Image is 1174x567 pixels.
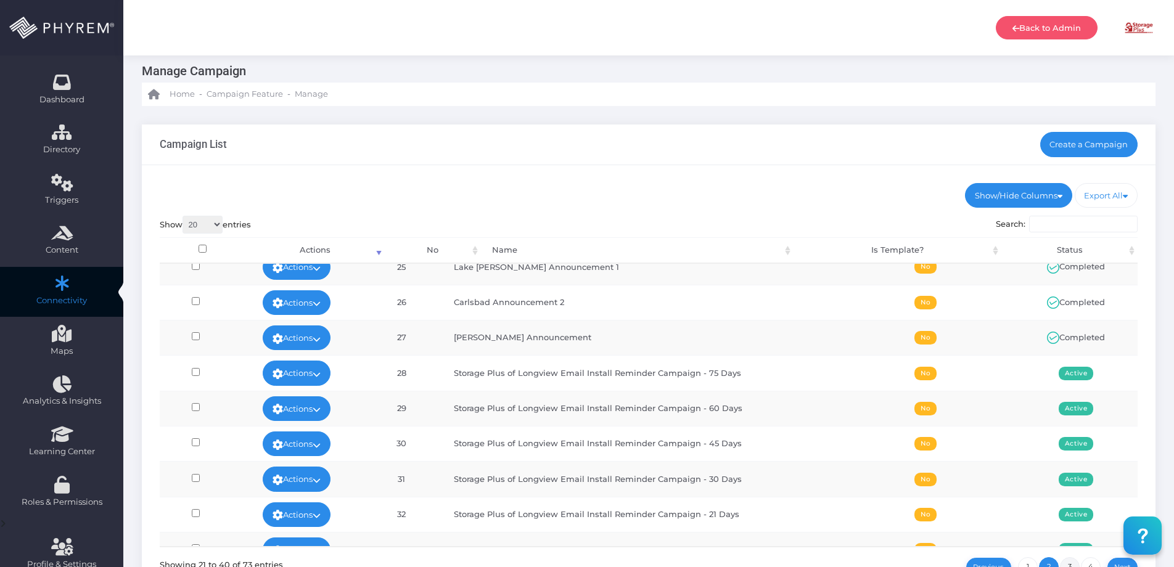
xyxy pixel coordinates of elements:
td: Storage Plus of Longview Email Install Reminder Campaign - 75 Days [443,355,837,390]
a: Actions [263,290,330,315]
td: Storage Plus of Longview Email Install Reminder Campaign - 45 Days [443,426,837,461]
span: Completed [1047,297,1105,307]
td: Storage Plus of Longview Email Install Reminder Campaign - 21 Days [443,497,837,532]
span: Active [1059,543,1094,557]
span: Directory [8,144,115,156]
td: 28 [361,355,443,390]
span: Manage [295,88,328,100]
span: Home [170,88,195,100]
a: Back to Admin [996,16,1098,39]
td: 31 [361,461,443,496]
span: No [914,402,937,415]
td: Storage Plus of Longview Email Install Reminder Campaign - 14 Days [443,532,837,567]
th: Name: activate to sort column ascending [481,237,794,264]
th: Is Template?: activate to sort column ascending [794,237,1001,264]
td: [PERSON_NAME] Announcement [443,320,837,355]
span: Completed [1047,332,1105,342]
span: Dashboard [39,94,84,106]
span: Maps [51,345,73,357]
span: Campaign Feature [207,88,283,100]
img: ic_active.svg [1047,296,1059,309]
span: Learning Center [8,446,115,458]
h3: Campaign List [160,138,227,150]
span: Content [8,244,115,256]
li: - [285,88,292,100]
label: Show entries [160,216,251,234]
a: Home [148,83,195,106]
a: Actions [263,502,330,527]
td: 29 [361,391,443,426]
td: 32 [361,497,443,532]
a: Export All [1075,183,1138,208]
a: Actions [263,396,330,421]
span: No [914,296,937,309]
li: - [197,88,204,100]
td: 33 [361,532,443,567]
td: 30 [361,426,443,461]
span: Active [1059,437,1094,451]
a: Actions [263,431,330,456]
a: Manage [295,83,328,106]
td: Storage Plus of Longview Email Install Reminder Campaign - 30 Days [443,461,837,496]
td: Carlsbad Announcement 2 [443,285,837,320]
img: ic_active.svg [1047,261,1059,274]
span: Connectivity [8,295,115,307]
a: Create a Campaign [1040,132,1138,157]
a: Actions [263,325,330,350]
input: Search: [1029,216,1138,233]
a: Actions [263,255,330,279]
span: Completed [1047,261,1105,271]
span: No [914,543,937,557]
a: Actions [263,467,330,491]
span: Roles & Permissions [8,496,115,508]
select: Showentries [183,216,223,234]
a: Campaign Feature [207,83,283,106]
span: Active [1059,367,1094,380]
span: No [914,331,937,345]
span: No [914,260,937,274]
img: ic_active.svg [1047,332,1059,344]
td: 26 [361,285,443,320]
span: Triggers [8,194,115,206]
span: No [914,473,937,486]
span: Active [1059,402,1094,415]
a: Show/Hide Columns [965,183,1072,208]
h3: Manage Campaign [142,59,1146,83]
a: Actions [263,537,330,562]
td: Storage Plus of Longview Email Install Reminder Campaign - 60 Days [443,391,837,426]
th: Status: activate to sort column ascending [1001,237,1138,264]
td: Lake [PERSON_NAME] Announcement 1 [443,249,837,284]
span: Analytics & Insights [8,395,115,407]
label: Search: [996,216,1138,233]
span: Active [1059,473,1094,486]
td: 25 [361,249,443,284]
span: Active [1059,508,1094,521]
a: Actions [263,361,330,385]
th: No: activate to sort column ascending [385,237,481,264]
th: Actions [245,237,385,264]
span: No [914,367,937,380]
span: No [914,508,937,521]
td: 27 [361,320,443,355]
span: No [914,437,937,451]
